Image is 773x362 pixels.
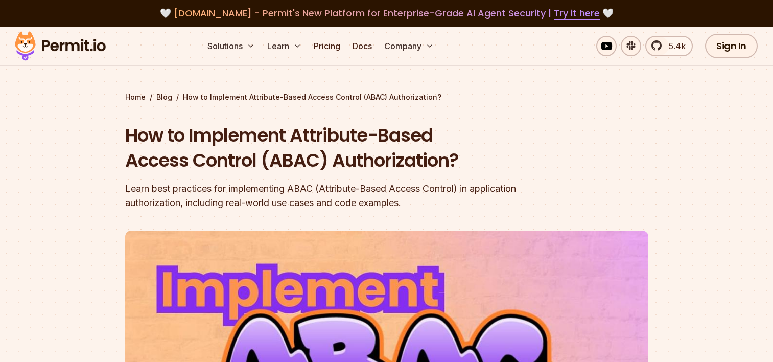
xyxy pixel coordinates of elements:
a: Blog [156,92,172,102]
a: 5.4k [645,36,693,56]
a: Docs [348,36,376,56]
button: Solutions [203,36,259,56]
div: Learn best practices for implementing ABAC (Attribute-Based Access Control) in application author... [125,182,518,210]
div: / / [125,92,648,102]
span: 5.4k [663,40,686,52]
a: Try it here [554,7,600,20]
div: 🤍 🤍 [25,6,748,20]
a: Pricing [310,36,344,56]
button: Learn [263,36,306,56]
h1: How to Implement Attribute-Based Access Control (ABAC) Authorization? [125,123,518,173]
button: Company [380,36,438,56]
img: Permit logo [10,29,110,63]
a: Home [125,92,146,102]
a: Sign In [705,34,758,58]
span: [DOMAIN_NAME] - Permit's New Platform for Enterprise-Grade AI Agent Security | [174,7,600,19]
